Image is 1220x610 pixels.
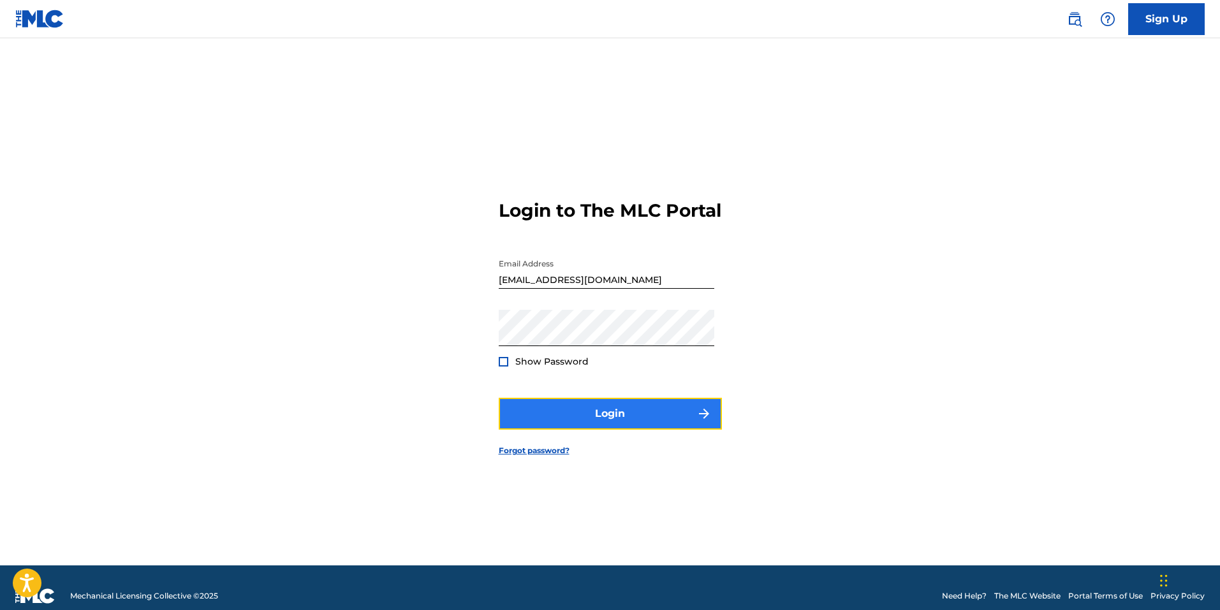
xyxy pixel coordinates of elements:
[1156,549,1220,610] iframe: Chat Widget
[1068,590,1143,602] a: Portal Terms of Use
[499,398,722,430] button: Login
[696,406,712,421] img: f7272a7cc735f4ea7f67.svg
[499,200,721,222] h3: Login to The MLC Portal
[499,445,570,456] a: Forgot password?
[515,356,589,367] span: Show Password
[1062,6,1087,32] a: Public Search
[15,588,55,604] img: logo
[1150,590,1205,602] a: Privacy Policy
[994,590,1061,602] a: The MLC Website
[1128,3,1205,35] a: Sign Up
[1067,11,1082,27] img: search
[1095,6,1121,32] div: Help
[942,590,987,602] a: Need Help?
[15,10,64,28] img: MLC Logo
[1100,11,1115,27] img: help
[1160,562,1168,600] div: Drag
[70,590,218,602] span: Mechanical Licensing Collective © 2025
